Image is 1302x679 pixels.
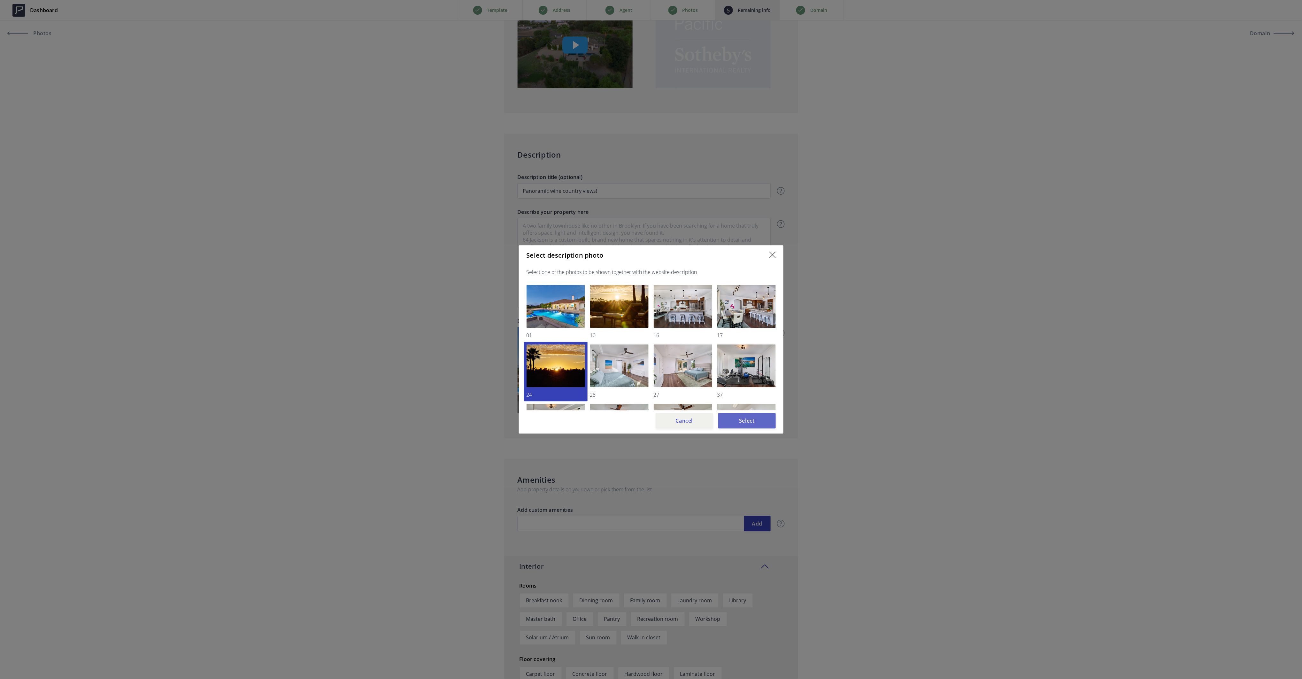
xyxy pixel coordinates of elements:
[527,391,585,399] p: 24
[590,391,649,399] p: 28
[527,332,585,339] p: 01
[717,391,776,399] p: 37
[654,332,712,339] p: 16
[527,252,604,260] h5: Select description photo
[654,391,712,399] p: 27
[590,332,649,339] p: 10
[769,252,776,258] img: close
[718,413,776,429] button: Select
[527,269,776,276] p: Select one of the photos to be shown together with the website description
[717,332,776,339] p: 17
[656,413,713,429] button: Cancel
